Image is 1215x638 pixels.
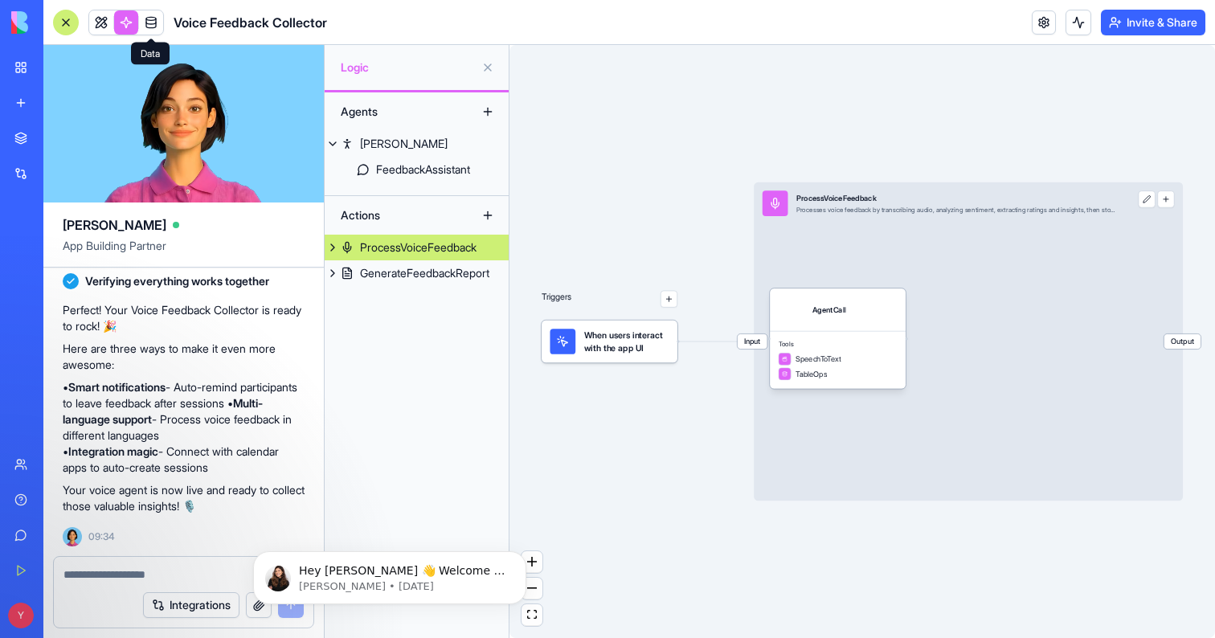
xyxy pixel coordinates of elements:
button: Integrations [143,592,239,618]
span: Voice Feedback Collector [174,13,327,32]
a: FeedbackAssistant [325,157,509,182]
img: logo [11,11,111,34]
a: ProcessVoiceFeedback [325,235,509,260]
div: Actions [333,202,461,228]
span: Verifying everything works together [85,273,269,289]
strong: Smart notifications [68,380,166,394]
span: Y [8,603,34,628]
span: 09:34 [88,530,115,543]
p: Triggers [542,291,572,308]
span: SpeechToText [796,354,841,364]
div: When users interact with the app UI [542,321,677,363]
div: Agents [333,99,461,125]
div: FeedbackAssistant [376,162,470,178]
iframe: Intercom notifications message [229,517,550,630]
p: Your voice agent is now live and ready to collect those valuable insights! 🎙️ [63,482,305,514]
div: GenerateFeedbackReport [360,265,489,281]
a: [PERSON_NAME] [325,131,509,157]
a: GenerateFeedbackReport [325,260,509,286]
p: Here are three ways to make it even more awesome: [63,341,305,373]
div: Processes voice feedback by transcribing audio, analyzing sentiment, extracting ratings and insig... [796,206,1115,215]
strong: Integration magic [68,444,158,458]
span: Output [1164,334,1201,350]
span: TableOps [796,369,828,379]
div: Triggers [542,256,677,362]
span: Tools [779,340,898,349]
div: ProcessVoiceFeedback [360,239,477,256]
div: [PERSON_NAME] [360,136,448,152]
p: Perfect! Your Voice Feedback Collector is ready to rock! 🎉 [63,302,305,334]
span: [PERSON_NAME] [63,215,166,235]
div: InputProcessVoiceFeedbackProcesses voice feedback by transcribing audio, analyzing sentiment, ext... [754,182,1183,501]
div: ProcessVoiceFeedback [796,193,1115,203]
span: Input [738,334,767,350]
button: Invite & Share [1101,10,1205,35]
img: Ella_00000_wcx2te.png [63,527,82,546]
div: AgentCallToolsSpeechToTextTableOps [770,288,906,389]
span: Logic [341,59,475,76]
span: App Building Partner [63,238,305,267]
p: • - Auto-remind participants to leave feedback after sessions • - Process voice feedback in diffe... [63,379,305,476]
div: AgentCall [812,305,846,315]
span: When users interact with the app UI [584,329,669,354]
